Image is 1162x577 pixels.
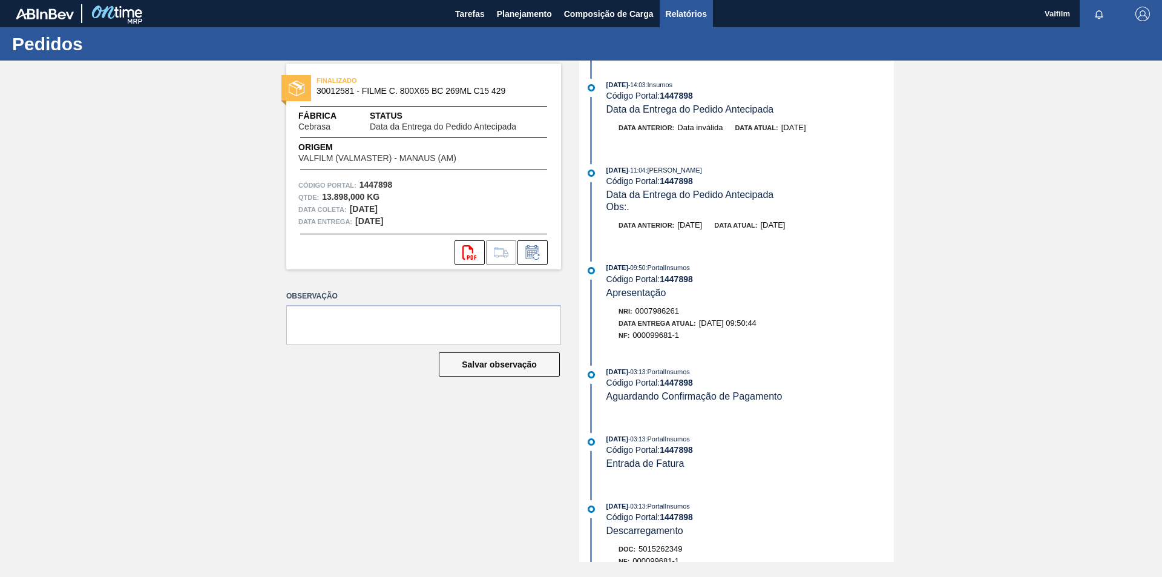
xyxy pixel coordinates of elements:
span: Data da Entrega do Pedido Antecipada [606,190,774,200]
img: atual [588,506,595,513]
span: Apresentação [606,288,666,298]
div: Ir para Composição de Carga [486,240,516,265]
span: - 11:04 [628,167,645,174]
img: atual [588,438,595,446]
span: 30012581 - FILME C. 800X65 BC 269ML C15 429 [317,87,536,96]
span: Entrada de Fatura [606,458,684,469]
img: atual [588,267,595,274]
img: atual [588,84,595,91]
span: [DATE] [606,264,628,271]
div: Informar alteração no pedido [517,240,548,265]
span: - 03:13 [628,503,645,510]
div: Código Portal: [606,445,894,455]
span: VALFILM (VALMASTER) - MANAUS (AM) [298,154,456,163]
span: Data atual: [714,222,757,229]
span: 000099681-1 [632,556,679,565]
div: Código Portal: [606,91,894,101]
span: [DATE] [606,503,628,510]
button: Notificações [1080,5,1118,22]
span: Data anterior: [619,222,674,229]
span: [DATE] [606,167,628,174]
strong: 1447898 [660,91,693,101]
span: NF: [619,332,629,339]
button: Salvar observação [439,352,560,377]
span: - 03:13 [628,369,645,375]
span: [DATE] [606,435,628,443]
span: - 03:13 [628,436,645,443]
span: Data atual: [735,124,778,131]
span: NF: [619,558,629,565]
span: Data anterior: [619,124,674,131]
span: Tarefas [455,7,485,21]
div: Código Portal: [606,274,894,284]
img: Logout [1135,7,1150,21]
span: : PortalInsumos [645,368,689,375]
span: Doc: [619,546,635,553]
span: : [PERSON_NAME] [645,167,702,174]
div: Código Portal: [606,512,894,522]
img: atual [588,371,595,378]
span: 5015262349 [638,544,682,553]
strong: 1447898 [660,445,693,455]
div: Código Portal: [606,378,894,387]
span: Cebrasa [298,122,330,131]
span: : PortalInsumos [645,264,689,271]
span: Data Entrega Atual: [619,320,696,327]
span: Data da Entrega do Pedido Antecipada [606,104,774,114]
div: Código Portal: [606,176,894,186]
strong: 1447898 [660,378,693,387]
strong: 1447898 [660,274,693,284]
img: TNhmsLtSVTkK8tSr43FrP2fwEKptu5GPRR3wAAAABJRU5ErkJggg== [16,8,74,19]
span: Data entrega: [298,216,352,228]
strong: 1447898 [359,180,393,190]
span: : PortalInsumos [645,435,689,443]
span: Data coleta: [298,203,347,216]
div: Abrir arquivo PDF [455,240,485,265]
span: FINALIZADO [317,74,486,87]
strong: [DATE] [350,204,378,214]
h1: Pedidos [12,37,227,51]
strong: 1447898 [660,176,693,186]
span: Planejamento [497,7,552,21]
img: status [289,81,304,96]
span: Nri: [619,308,632,315]
strong: 13.898,000 KG [322,192,379,202]
strong: 1447898 [660,512,693,522]
span: [DATE] [781,123,806,132]
span: [DATE] [677,220,702,229]
span: 000099681-1 [632,331,679,340]
span: Qtde : [298,191,319,203]
span: : PortalInsumos [645,503,689,510]
label: Observação [286,288,561,305]
span: : Insumos [645,81,672,88]
span: Status [370,110,549,122]
strong: [DATE] [355,216,383,226]
span: Fábrica [298,110,369,122]
span: Obs: . [606,202,629,212]
span: 0007986261 [635,306,679,315]
span: Código Portal: [298,179,356,191]
img: atual [588,170,595,177]
span: [DATE] [606,81,628,88]
span: - 09:50 [628,265,645,271]
span: [DATE] [606,368,628,375]
span: Descarregamento [606,526,683,536]
span: Data inválida [677,123,723,132]
span: - 14:03 [628,82,645,88]
span: [DATE] [760,220,785,229]
span: [DATE] 09:50:44 [699,318,757,328]
span: Origem [298,141,491,154]
span: Data da Entrega do Pedido Antecipada [370,122,516,131]
span: Relatórios [666,7,707,21]
span: Aguardando Confirmação de Pagamento [606,391,783,401]
span: Composição de Carga [564,7,654,21]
